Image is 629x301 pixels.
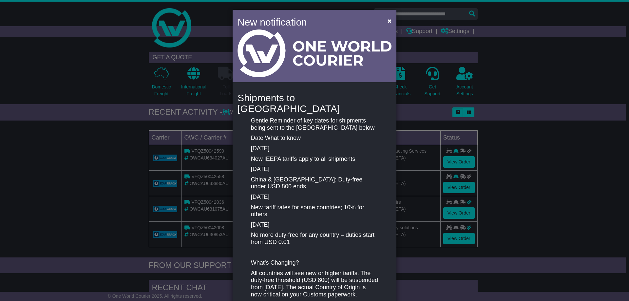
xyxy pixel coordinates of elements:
[251,259,378,267] p: What’s Changing?
[388,17,391,25] span: ×
[238,92,391,114] h4: Shipments to [GEOGRAPHIC_DATA]
[251,221,378,229] p: [DATE]
[251,156,378,163] p: New IEEPA tariffs apply to all shipments
[251,176,378,190] p: China & [GEOGRAPHIC_DATA]: Duty-free under USD 800 ends
[251,145,378,152] p: [DATE]
[251,270,378,298] p: All countries will see new or higher tariffs. The duty-free threshold (USD 800) will be suspended...
[251,135,378,142] p: Date What to know
[251,166,378,173] p: [DATE]
[384,14,395,28] button: Close
[251,204,378,218] p: New tariff rates for some countries; 10% for others
[251,232,378,246] p: No more duty-free for any country – duties start from USD 0.01
[238,15,378,29] h4: New notification
[251,194,378,201] p: [DATE]
[238,29,391,77] img: Light
[251,117,378,131] p: Gentle Reminder of key dates for shipments being sent to the [GEOGRAPHIC_DATA] below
